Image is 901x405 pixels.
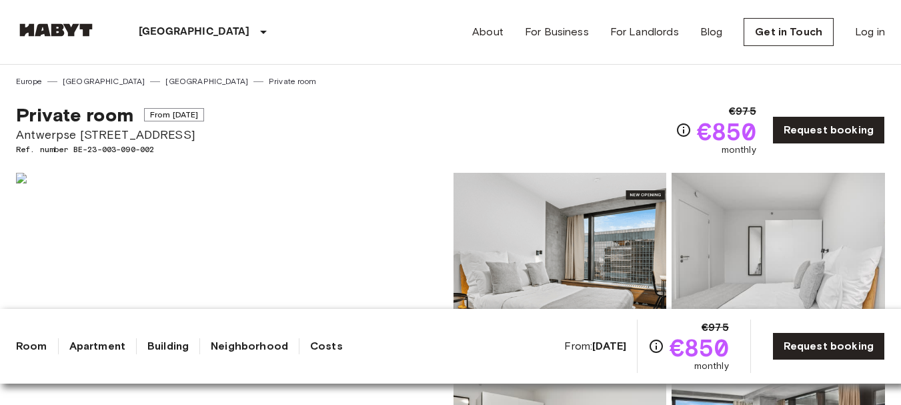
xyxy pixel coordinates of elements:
[69,338,125,354] a: Apartment
[525,24,589,40] a: For Business
[16,126,204,143] span: Antwerpse [STREET_ADDRESS]
[165,75,248,87] a: [GEOGRAPHIC_DATA]
[694,360,729,373] span: monthly
[16,103,133,126] span: Private room
[676,122,692,138] svg: Check cost overview for full price breakdown. Please note that discounts apply to new joiners onl...
[697,119,756,143] span: €850
[310,338,343,354] a: Costs
[564,339,626,354] span: From:
[472,24,504,40] a: About
[610,24,679,40] a: For Landlords
[772,116,885,144] a: Request booking
[702,320,729,336] span: €975
[772,332,885,360] a: Request booking
[144,108,205,121] span: From [DATE]
[16,143,204,155] span: Ref. number BE-23-003-090-002
[744,18,834,46] a: Get in Touch
[729,103,756,119] span: €975
[592,340,626,352] b: [DATE]
[16,75,42,87] a: Europe
[63,75,145,87] a: [GEOGRAPHIC_DATA]
[648,338,664,354] svg: Check cost overview for full price breakdown. Please note that discounts apply to new joiners onl...
[855,24,885,40] a: Log in
[211,338,288,354] a: Neighborhood
[16,23,96,37] img: Habyt
[454,173,667,348] img: Picture of unit BE-23-003-090-002
[722,143,756,157] span: monthly
[672,173,885,348] img: Picture of unit BE-23-003-090-002
[16,338,47,354] a: Room
[139,24,250,40] p: [GEOGRAPHIC_DATA]
[147,338,189,354] a: Building
[700,24,723,40] a: Blog
[670,336,729,360] span: €850
[269,75,316,87] a: Private room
